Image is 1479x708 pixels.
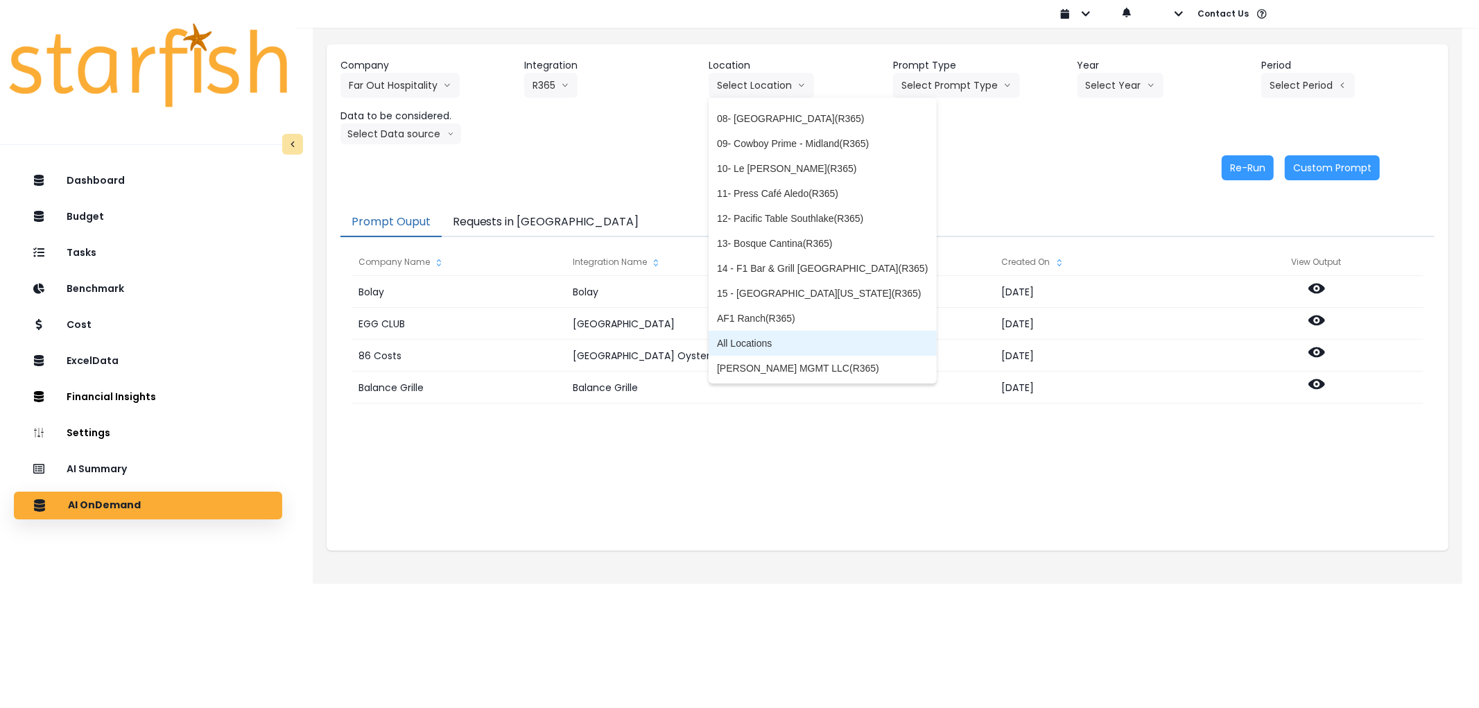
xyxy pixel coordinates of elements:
button: Dashboard [14,167,282,195]
p: Tasks [67,247,96,259]
p: AI Summary [67,463,127,475]
div: Balance Grille [566,372,779,404]
div: [GEOGRAPHIC_DATA] Oyster - [GEOGRAPHIC_DATA] [566,340,779,372]
p: ExcelData [67,355,119,367]
svg: arrow left line [1338,78,1347,92]
span: 11- Press Café Aledo(R365) [717,187,928,200]
button: R365arrow down line [524,73,578,98]
button: Far Out Hospitalityarrow down line [340,73,460,98]
div: [GEOGRAPHIC_DATA] [566,308,779,340]
button: Prompt Ouput [340,208,442,237]
header: Data to be considered. [340,109,514,123]
button: AI OnDemand [14,492,282,519]
div: [DATE] [995,340,1209,372]
svg: arrow down line [447,127,454,141]
button: Custom Prompt [1285,155,1380,180]
button: Cost [14,311,282,339]
button: Select Periodarrow left line [1261,73,1355,98]
span: 12- Pacific Table Southlake(R365) [717,211,928,225]
button: AI Summary [14,456,282,483]
button: Tasks [14,239,282,267]
p: AI OnDemand [68,499,141,512]
div: Bolay [566,276,779,308]
span: 08- [GEOGRAPHIC_DATA](R365) [717,112,928,126]
svg: sort [1054,257,1065,268]
svg: sort [433,257,444,268]
button: Settings [14,420,282,447]
button: Select Locationarrow down line [709,73,814,98]
button: Select Data sourcearrow down line [340,123,461,144]
div: [DATE] [995,308,1209,340]
button: Re-Run [1222,155,1274,180]
button: Select Prompt Typearrow down line [893,73,1020,98]
div: Balance Grille [352,372,565,404]
header: Integration [524,58,698,73]
span: 15 - [GEOGRAPHIC_DATA][US_STATE](R365) [717,286,928,300]
svg: sort [650,257,661,268]
p: Dashboard [67,175,125,187]
button: Requests in [GEOGRAPHIC_DATA] [442,208,650,237]
div: [DATE] [995,276,1209,308]
span: AF1 Ranch(R365) [717,311,928,325]
div: Integration Name [566,248,779,276]
div: View Output [1209,248,1424,276]
header: Year [1078,58,1251,73]
div: [DATE] [995,372,1209,404]
span: 14 - F1 Bar & Grill [GEOGRAPHIC_DATA](R365) [717,261,928,275]
header: Period [1261,58,1435,73]
button: Benchmark [14,275,282,303]
p: Budget [67,211,104,223]
p: Benchmark [67,283,124,295]
svg: arrow down line [797,78,806,92]
button: Budget [14,203,282,231]
svg: arrow down line [1003,78,1012,92]
header: Prompt Type [893,58,1066,73]
span: 13- Bosque Cantina(R365) [717,236,928,250]
button: ExcelData [14,347,282,375]
button: Financial Insights [14,383,282,411]
svg: arrow down line [561,78,569,92]
div: 86 Costs [352,340,565,372]
div: Company Name [352,248,565,276]
div: EGG CLUB [352,308,565,340]
span: [PERSON_NAME] MGMT LLC(R365) [717,361,928,375]
svg: arrow down line [443,78,451,92]
header: Company [340,58,514,73]
span: 09- Cowboy Prime - Midland(R365) [717,137,928,150]
ul: Select Locationarrow down line [709,98,936,383]
div: Bolay [352,276,565,308]
div: Created On [995,248,1209,276]
span: 10- Le [PERSON_NAME](R365) [717,162,928,175]
header: Location [709,58,882,73]
button: Select Yeararrow down line [1078,73,1164,98]
span: All Locations [717,336,928,350]
svg: arrow down line [1147,78,1155,92]
p: Cost [67,319,92,331]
